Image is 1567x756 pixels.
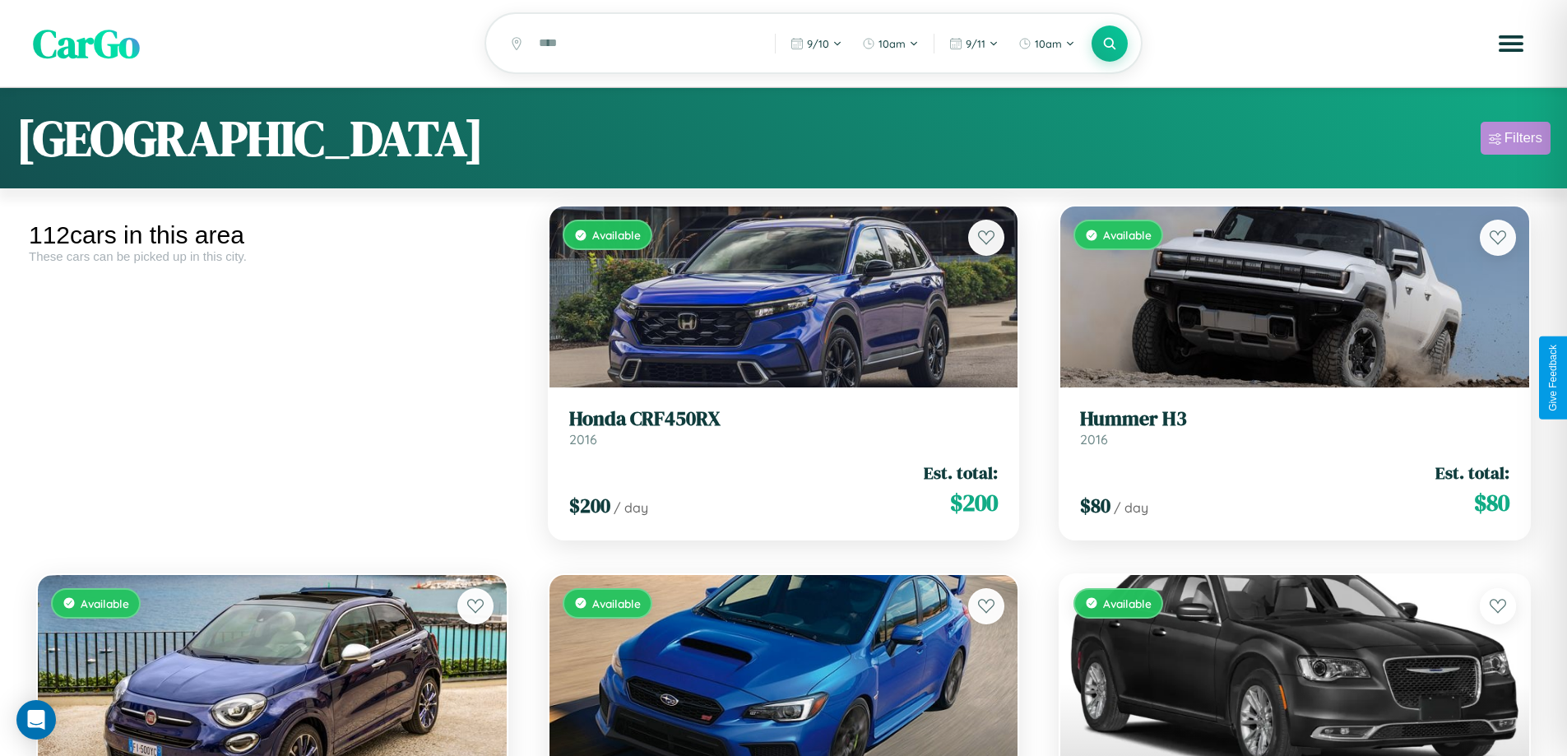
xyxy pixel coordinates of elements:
a: Honda CRF450RX2016 [569,407,999,448]
div: Filters [1504,130,1542,146]
span: CarGo [33,16,140,71]
span: / day [614,499,648,516]
button: Filters [1481,122,1551,155]
span: $ 80 [1474,486,1509,519]
h3: Hummer H3 [1080,407,1509,431]
button: 10am [854,30,927,57]
span: / day [1114,499,1148,516]
div: These cars can be picked up in this city. [29,249,516,263]
button: 9/11 [941,30,1007,57]
div: Open Intercom Messenger [16,700,56,740]
span: 10am [879,37,906,50]
div: Give Feedback [1547,345,1559,411]
button: 9/10 [782,30,851,57]
span: 9 / 10 [807,37,829,50]
span: 2016 [569,431,597,448]
button: 10am [1010,30,1083,57]
span: 9 / 11 [966,37,985,50]
span: Est. total: [1435,461,1509,485]
span: Available [592,596,641,610]
span: Est. total: [924,461,998,485]
span: 10am [1035,37,1062,50]
span: Available [1103,228,1152,242]
button: Open menu [1488,21,1534,67]
span: $ 200 [569,492,610,519]
span: 2016 [1080,431,1108,448]
div: 112 cars in this area [29,221,516,249]
span: $ 200 [950,486,998,519]
span: $ 80 [1080,492,1110,519]
h1: [GEOGRAPHIC_DATA] [16,104,484,172]
span: Available [1103,596,1152,610]
a: Hummer H32016 [1080,407,1509,448]
span: Available [592,228,641,242]
span: Available [81,596,129,610]
h3: Honda CRF450RX [569,407,999,431]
